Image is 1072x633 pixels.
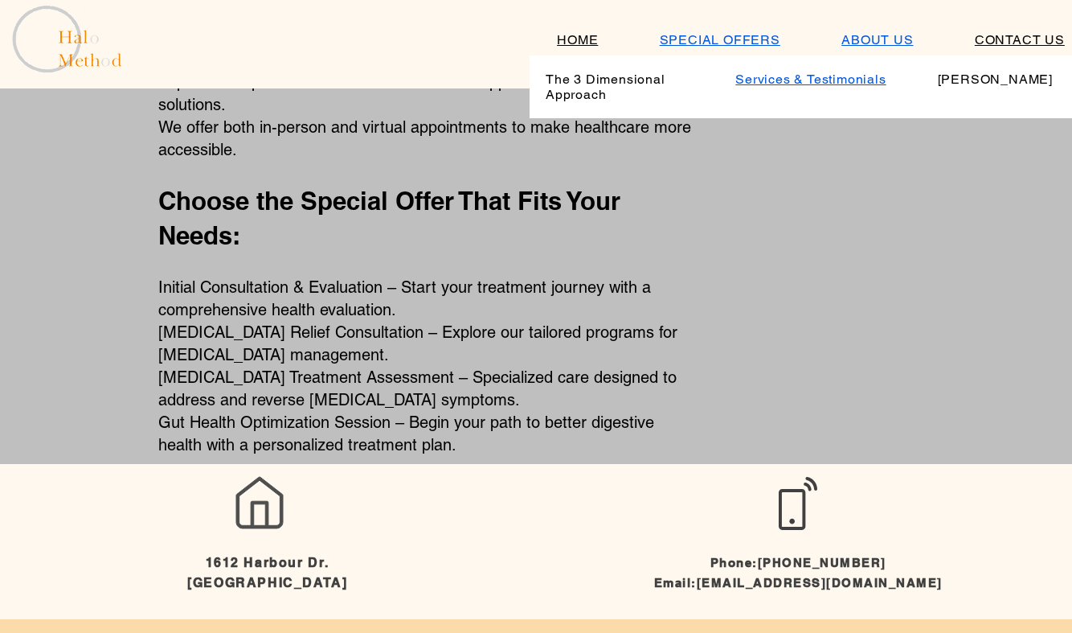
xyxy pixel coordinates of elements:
span: The 3 Dimensional Approach [546,72,707,102]
span: Services & Testimonials [735,72,886,87]
a: Services & Testimonials [722,64,899,95]
span: Email: [654,576,943,590]
span: SPECIAL OFFERS [660,32,780,47]
span: Specialized treatment plans for a variety of chronic health conditions. Focus on personalized car... [158,27,693,159]
span: [GEOGRAPHIC_DATA] [187,575,347,590]
a: HOME [530,24,626,55]
span: CONTACT US [975,32,1065,47]
span: HOME [557,32,598,47]
a: ABOUT US [814,24,941,55]
span: ABOUT US [841,32,913,47]
span: Phone: [710,556,886,569]
span: Choose the Special Offer That Fits Your Needs: [158,186,620,250]
span: Initial Consultation & Evaluation – Start your treatment journey with a comprehensive health eval... [158,277,677,454]
span: [PERSON_NAME] [938,72,1053,87]
span: 1612 Harbour Dr. [206,555,330,570]
a: The 3 Dimensional Approach [538,64,715,110]
a: SPECIAL OFFERS [632,24,808,55]
a: [EMAIL_ADDRESS][DOMAIN_NAME] [697,576,943,590]
a: [PHONE_NUMBER] [758,556,886,569]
